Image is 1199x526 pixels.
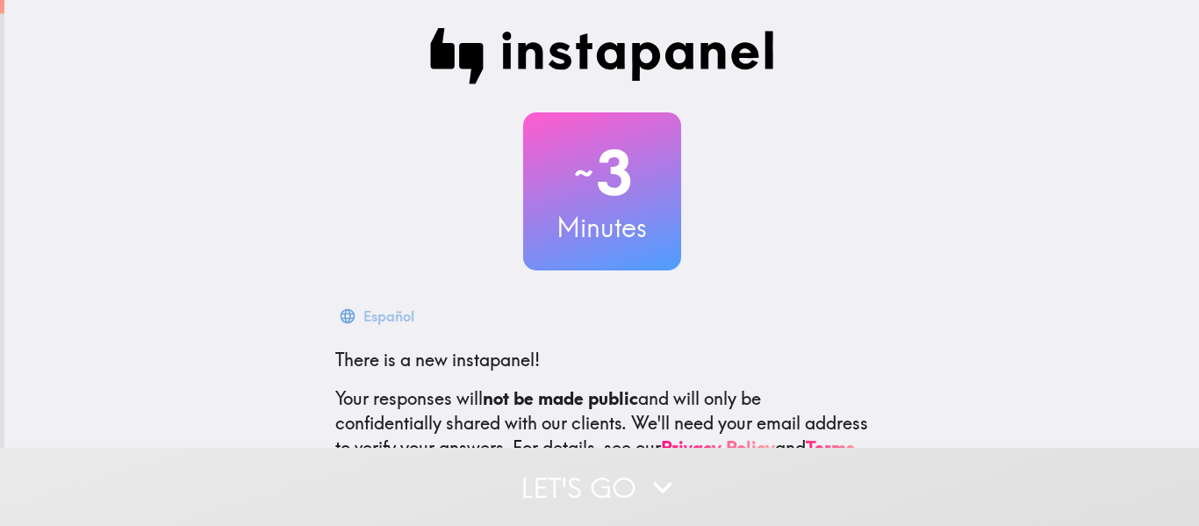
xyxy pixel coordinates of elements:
[483,387,638,409] b: not be made public
[523,137,681,209] h2: 3
[363,304,414,328] div: Español
[571,147,596,199] span: ~
[335,349,540,371] span: There is a new instapanel!
[661,436,775,458] a: Privacy Policy
[523,209,681,246] h3: Minutes
[335,299,421,334] button: Español
[806,436,855,458] a: Terms
[335,386,869,460] p: Your responses will and will only be confidentially shared with our clients. We'll need your emai...
[430,28,774,84] img: Instapanel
